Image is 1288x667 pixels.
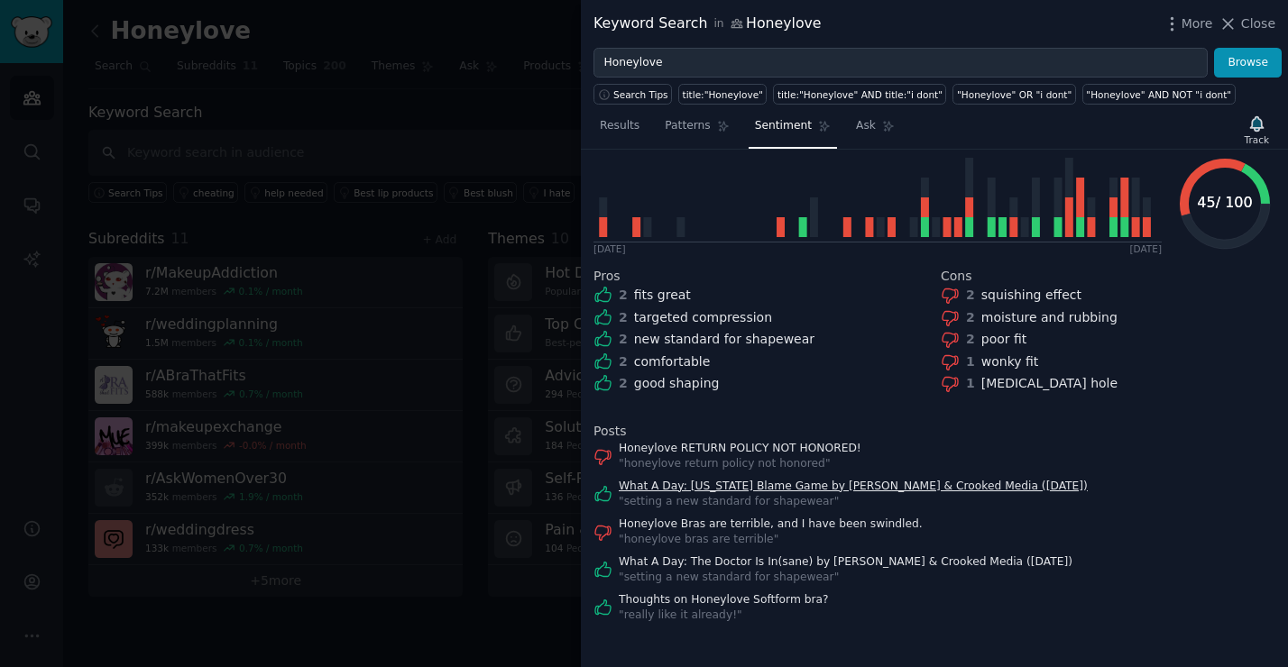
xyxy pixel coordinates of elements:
span: Sentiment [755,118,812,134]
a: Thoughts on Honeylove Softform bra? [619,592,829,608]
div: 1 [966,352,975,371]
span: Close [1241,14,1275,33]
a: "Honeylove" OR "i dont" [952,84,1075,105]
div: 2 [619,286,628,305]
div: title:"Honeylove" AND title:"i dont" [777,88,943,101]
a: title:"Honeylove" [678,84,767,105]
div: 2 [966,330,975,349]
div: "Honeylove" OR "i dont" [957,88,1072,101]
input: Try a keyword related to your business [593,48,1208,78]
div: good shaping [634,374,720,393]
div: " really like it already! " [619,608,829,624]
a: "Honeylove" AND NOT "i dont" [1082,84,1236,105]
button: Search Tips [593,84,672,105]
div: "Honeylove" AND NOT "i dont" [1086,88,1231,101]
span: Posts [593,422,627,441]
button: More [1163,14,1213,33]
div: 2 [619,308,628,327]
span: Pros [593,267,621,286]
span: Patterns [665,118,710,134]
span: in [713,16,723,32]
div: 1 [966,374,975,393]
div: " setting a new standard for shapewear " [619,494,1088,510]
a: title:"Honeylove" AND title:"i dont" [773,84,946,105]
span: Ask [856,118,876,134]
div: Track [1245,133,1269,146]
div: 2 [619,374,628,393]
div: 2 [619,330,628,349]
button: Browse [1214,48,1282,78]
div: fits great [634,286,691,305]
a: Honeylove Bras are terrible, and I have been swindled. [619,516,923,533]
a: Results [593,112,646,149]
div: title:"Honeylove" [683,88,763,101]
div: " honeylove bras are terrible " [619,532,923,548]
div: moisture and rubbing [981,308,1118,327]
div: [DATE] [593,242,626,255]
div: 2 [966,308,975,327]
div: Keyword Search Honeylove [593,13,822,35]
div: squishing effect [981,286,1081,305]
div: targeted compression [634,308,772,327]
div: 2 [619,352,628,371]
div: [DATE] [1129,242,1162,255]
a: Ask [850,112,901,149]
div: new standard for shapewear [634,330,814,349]
button: Track [1238,111,1275,149]
div: 2 [966,286,975,305]
div: wonky fit [981,352,1039,371]
div: " honeylove return policy not honored " [619,456,861,472]
text: 45 / 100 [1197,194,1252,211]
a: What A Day: The Doctor Is In(sane) by [PERSON_NAME] & Crooked Media ([DATE]) [619,554,1072,571]
div: poor fit [981,330,1027,349]
a: Sentiment [749,112,837,149]
div: [MEDICAL_DATA] hole [981,374,1118,393]
a: What A Day: [US_STATE] Blame Game by [PERSON_NAME] & Crooked Media ([DATE]) [619,479,1088,495]
span: Cons [941,267,972,286]
a: Honeylove RETURN POLICY NOT HONORED! [619,441,861,457]
span: More [1182,14,1213,33]
div: " setting a new standard for shapewear " [619,570,1072,586]
a: Patterns [658,112,735,149]
button: Close [1219,14,1275,33]
span: Results [600,118,639,134]
div: comfortable [634,352,711,371]
span: Search Tips [613,88,668,101]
